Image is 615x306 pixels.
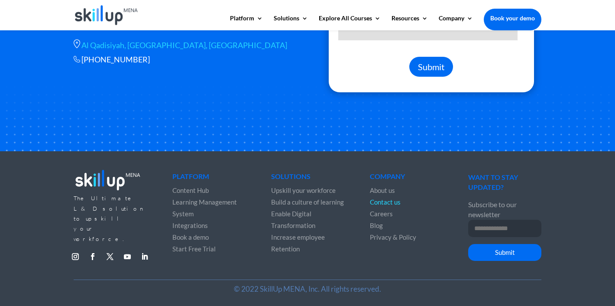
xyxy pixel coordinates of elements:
a: Upskill your workforce [271,186,336,194]
a: Privacy & Policy [370,233,416,241]
a: Integrations [172,221,208,229]
a: Al Qadisiyah, [GEOGRAPHIC_DATA], [GEOGRAPHIC_DATA] [81,40,287,50]
span: Submit [418,62,444,72]
a: Call phone number +966 56 566 9461 [81,55,150,64]
a: Learning Management System [172,198,237,218]
a: Follow on Youtube [120,250,134,264]
a: Contact us [370,198,401,206]
a: Enable Digital Transformation [271,210,315,229]
h4: Platform [172,173,245,184]
a: Resources [392,15,428,30]
a: Build a culture of learning [271,198,344,206]
a: Blog [370,221,383,229]
h4: Solutions [271,173,344,184]
a: Follow on Facebook [86,250,100,264]
img: Skillup Mena [75,5,138,25]
span: WANT TO STAY UPDATED? [468,173,518,191]
a: Book a demo [172,233,209,241]
a: Solutions [274,15,308,30]
a: Platform [230,15,263,30]
a: Book your demo [484,9,541,28]
a: Explore All Courses [319,15,381,30]
a: Increase employee Retention [271,233,325,253]
a: Company [439,15,473,30]
a: Start Free Trial [172,245,216,253]
a: Follow on Instagram [68,250,82,264]
a: About us [370,186,395,194]
h4: Company [370,173,443,184]
a: Content Hub [172,186,209,194]
button: Submit [409,57,453,77]
iframe: Chat Widget [466,212,615,306]
img: footer_logo [74,167,142,192]
a: Careers [370,210,393,218]
p: Subscribe to our newsletter [468,199,541,220]
p: © 2022 SkillUp MENA, Inc. All rights reserved. [74,284,541,294]
a: Follow on X [103,250,117,264]
a: Follow on LinkedIn [138,250,152,264]
span: The Ultimate L&D solution to upskill your workforce. [74,195,145,242]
